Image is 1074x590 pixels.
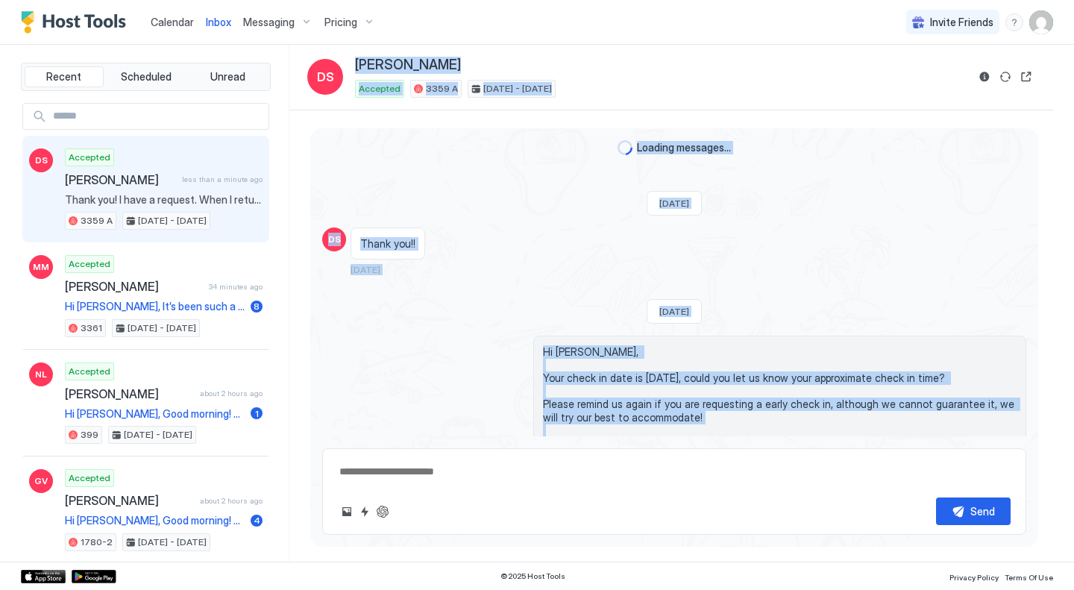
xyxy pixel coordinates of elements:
button: Unread [188,66,267,87]
span: 1780-2 [81,536,113,549]
span: [PERSON_NAME] [65,279,203,294]
span: Thank you! I have a request. When I returned my rental car, I found out it had damage. It had to ... [65,193,263,207]
button: ChatGPT Auto Reply [374,503,392,521]
span: 34 minutes ago [209,282,263,292]
button: Send [936,498,1011,525]
span: 8 [254,301,260,312]
a: Inbox [206,14,231,30]
span: [PERSON_NAME] [65,386,194,401]
span: [DATE] - [DATE] [138,214,207,227]
button: Open reservation [1017,68,1035,86]
div: Send [970,503,995,519]
span: Accepted [359,82,401,95]
input: Input Field [47,104,268,129]
span: Loading messages... [637,141,731,154]
span: Hi [PERSON_NAME], Good morning! 🌟 🌟 We hope your trip was great. Just a friendly reminder that [D... [65,514,245,527]
button: Upload image [338,503,356,521]
span: [PERSON_NAME] [65,493,194,508]
span: [DATE] [659,198,689,209]
span: Hi [PERSON_NAME], Your check in date is [DATE], could you let us know your approximate check in t... [543,345,1017,450]
span: Calendar [151,16,194,28]
span: [PERSON_NAME] [355,57,461,74]
span: Hi [PERSON_NAME], Good morning! 🌟 🌟 We hope your trip was great. Just a friendly reminder that [D... [65,407,245,421]
span: Accepted [69,365,110,378]
span: Recent [46,70,81,84]
span: 4 [254,515,260,526]
span: 3359 A [81,214,113,227]
span: Invite Friends [930,16,993,29]
span: Unread [210,70,245,84]
button: Scheduled [107,66,186,87]
span: Inbox [206,16,231,28]
span: less than a minute ago [182,175,263,184]
span: DS [317,68,334,86]
span: [DATE] [659,306,689,317]
a: App Store [21,570,66,583]
span: Scheduled [121,70,172,84]
span: [DATE] - [DATE] [128,321,196,335]
span: Pricing [324,16,357,29]
a: Google Play Store [72,570,116,583]
span: 1 [255,408,259,419]
span: 3361 [81,321,102,335]
div: loading [618,140,632,155]
span: © 2025 Host Tools [500,571,565,581]
div: User profile [1029,10,1053,34]
span: 399 [81,428,98,442]
span: Thank you!! [360,237,415,251]
span: about 2 hours ago [200,389,263,398]
span: [DATE] - [DATE] [124,428,192,442]
span: MM [33,260,49,274]
span: DS [328,233,341,246]
span: [DATE] [351,264,380,275]
a: Terms Of Use [1005,568,1053,584]
a: Calendar [151,14,194,30]
a: Host Tools Logo [21,11,133,34]
button: Reservation information [976,68,993,86]
span: Messaging [243,16,295,29]
span: NL [35,368,47,381]
span: [DATE] - [DATE] [483,82,552,95]
span: DS [35,154,48,167]
button: Recent [25,66,104,87]
span: about 2 hours ago [200,496,263,506]
span: Privacy Policy [949,573,999,582]
button: Sync reservation [996,68,1014,86]
span: Accepted [69,471,110,485]
div: menu [1005,13,1023,31]
span: Hi [PERSON_NAME], It’s been such a pleasure having you stay with us, thank you for being such a w... [65,300,245,313]
span: 3359 A [426,82,458,95]
span: GV [34,474,48,488]
span: Terms Of Use [1005,573,1053,582]
button: Quick reply [356,503,374,521]
span: Accepted [69,257,110,271]
span: [DATE] - [DATE] [138,536,207,549]
span: [PERSON_NAME] [65,172,176,187]
a: Privacy Policy [949,568,999,584]
span: Accepted [69,151,110,164]
div: tab-group [21,63,271,91]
